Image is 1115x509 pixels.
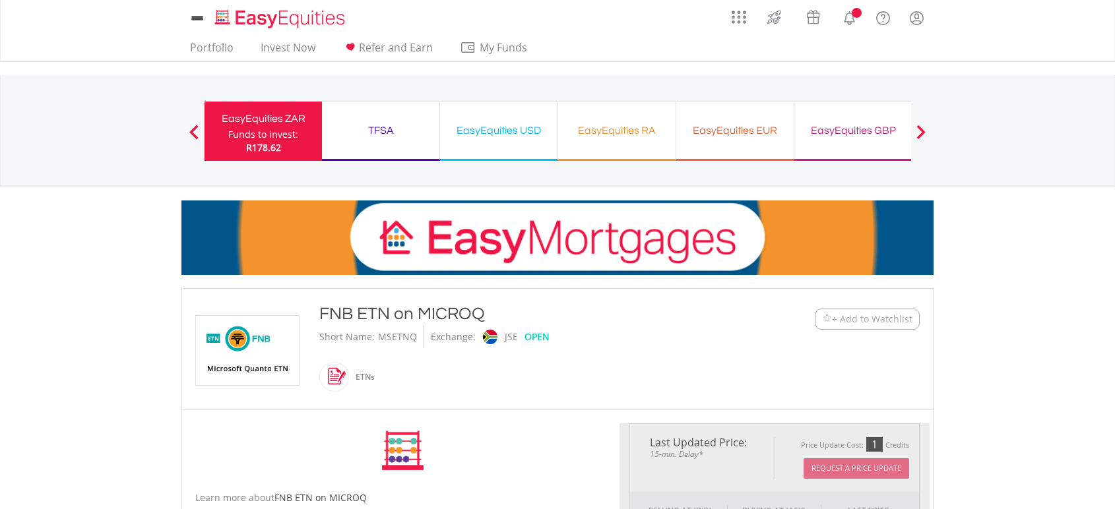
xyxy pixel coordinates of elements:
div: Learn more about [195,491,610,504]
a: FAQ's and Support [866,3,900,30]
a: AppsGrid [723,3,755,24]
img: thrive-v2.svg [763,7,785,28]
button: Previous [181,131,207,144]
a: Portfolio [185,41,239,61]
a: My Profile [900,3,934,32]
span: Refer and Earn [359,40,433,55]
div: TFSA [330,121,431,140]
div: Funds to invest: [228,128,298,141]
img: EasyMortage Promotion Banner [181,200,934,275]
img: vouchers-v2.svg [802,7,824,28]
img: grid-menu-icon.svg [732,10,746,24]
button: Watchlist + Add to Watchlist [815,309,920,330]
img: EQU.ZA.MSETNQ.png [198,316,297,385]
div: JSE [505,326,518,348]
div: Exchange: [431,326,476,348]
div: OPEN [525,326,550,348]
div: EasyEquities USD [448,121,550,140]
button: Next [908,131,934,144]
div: ETNs [349,361,375,393]
span: My Funds [460,39,546,56]
a: Home page [210,3,350,30]
div: EasyEquities GBP [802,121,904,140]
span: FNB ETN on MICROQ [274,491,367,504]
span: R178.62 [246,141,281,154]
div: EasyEquities ZAR [212,109,314,128]
span: + Add to Watchlist [832,313,912,326]
a: Refer and Earn [337,41,438,61]
div: FNB ETN on MICROQ [319,302,734,326]
img: jse.png [483,330,497,344]
div: EasyEquities EUR [684,121,786,140]
div: MSETNQ [378,326,417,348]
div: Short Name: [319,326,375,348]
a: Vouchers [794,3,833,28]
img: EasyEquities_Logo.png [212,8,350,30]
div: EasyEquities RA [566,121,668,140]
img: Watchlist [822,314,832,324]
a: Notifications [833,3,866,30]
a: Invest Now [255,41,321,61]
